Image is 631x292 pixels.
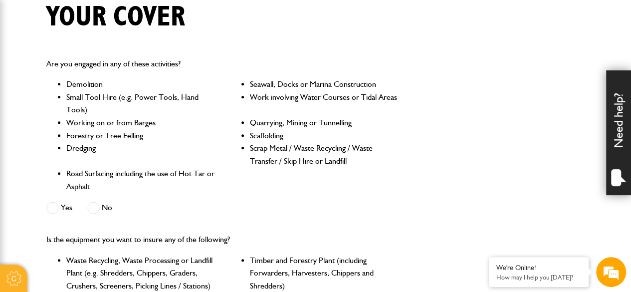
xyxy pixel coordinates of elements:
[87,202,112,214] label: No
[46,233,401,246] p: Is the equipment you want to insure any of the following?
[46,0,185,34] h1: Your cover
[66,78,217,91] li: Demolition
[46,202,72,214] label: Yes
[66,142,217,167] li: Dredging
[250,78,401,91] li: Seawall, Docks or Marina Construction
[250,129,401,142] li: Scaffolding
[66,116,217,129] li: Working on or from Barges
[66,167,217,193] li: Road Surfacing including the use of Hot Tar or Asphalt
[66,129,217,142] li: Forestry or Tree Felling
[46,57,401,70] p: Are you engaged in any of these activities?
[250,116,401,129] li: Quarrying, Mining or Tunnelling
[250,91,401,116] li: Work involving Water Courses or Tidal Areas
[66,91,217,116] li: Small Tool Hire (e.g. Power Tools, Hand Tools)
[496,264,581,272] div: We're Online!
[606,70,631,195] div: Need help?
[496,274,581,281] p: How may I help you today?
[250,142,401,167] li: Scrap Metal / Waste Recycling / Waste Transfer / Skip Hire or Landfill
